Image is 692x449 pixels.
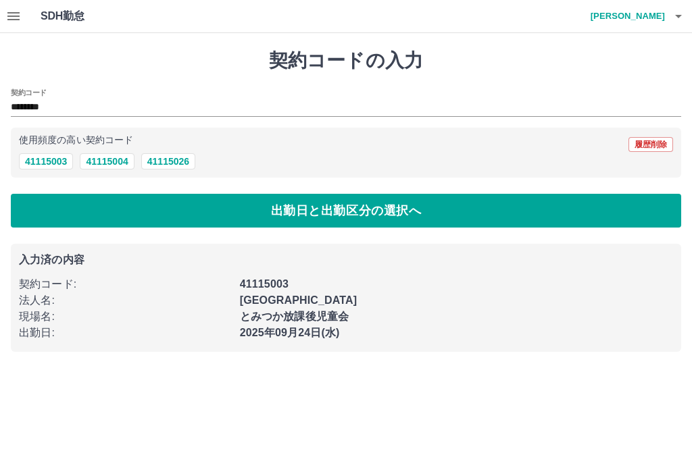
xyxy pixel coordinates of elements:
b: 41115003 [240,278,289,290]
p: 使用頻度の高い契約コード [19,136,133,145]
button: 41115003 [19,153,73,169]
button: 出勤日と出勤区分の選択へ [11,194,681,228]
b: [GEOGRAPHIC_DATA] [240,294,357,306]
p: 現場名 : [19,309,232,325]
button: 41115004 [80,153,134,169]
p: 法人名 : [19,292,232,309]
b: 2025年09月24日(水) [240,327,340,338]
p: 入力済の内容 [19,255,673,265]
b: とみつか放課後児童会 [240,311,349,322]
h2: 契約コード [11,87,47,98]
p: 出勤日 : [19,325,232,341]
button: 41115026 [141,153,195,169]
button: 履歴削除 [628,137,673,152]
h1: 契約コードの入力 [11,49,681,72]
p: 契約コード : [19,276,232,292]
